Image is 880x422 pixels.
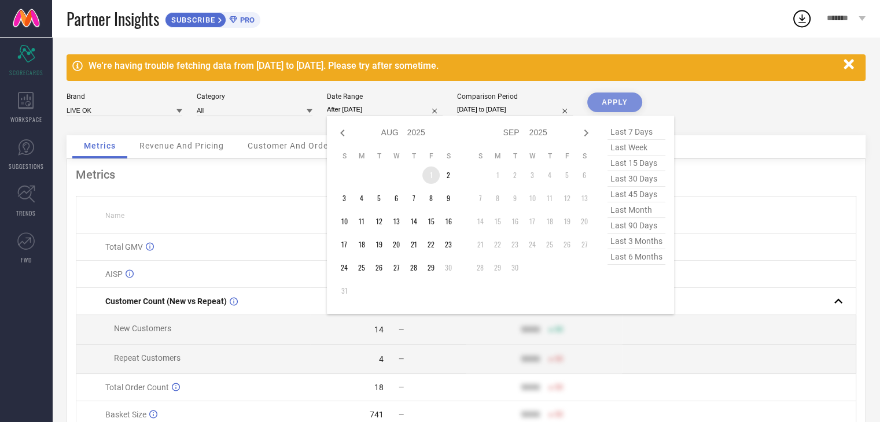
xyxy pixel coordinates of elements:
td: Mon Sep 15 2025 [489,213,506,230]
th: Thursday [541,151,558,161]
td: Fri Aug 22 2025 [422,236,440,253]
span: SUBSCRIBE [165,16,218,24]
td: Thu Aug 07 2025 [405,190,422,207]
div: 4 [379,354,384,364]
td: Wed Sep 24 2025 [524,236,541,253]
div: Next month [579,126,593,140]
div: Category [197,92,312,101]
span: FWD [21,256,32,264]
td: Tue Sep 16 2025 [506,213,524,230]
span: last 90 days [607,218,665,234]
td: Sat Aug 23 2025 [440,236,457,253]
span: — [399,325,404,334]
td: Fri Aug 01 2025 [422,166,440,184]
div: Brand [67,92,182,101]
td: Sat Aug 16 2025 [440,213,457,230]
span: — [399,410,404,419]
td: Wed Aug 27 2025 [388,259,405,276]
td: Wed Sep 10 2025 [524,190,541,207]
td: Thu Aug 21 2025 [405,236,422,253]
td: Fri Sep 05 2025 [558,166,576,184]
div: 741 [370,410,384,419]
span: PRO [237,16,255,24]
span: last 45 days [607,187,665,202]
span: WORKSPACE [10,115,42,124]
div: 9999 [521,354,540,364]
td: Mon Aug 25 2025 [353,259,370,276]
td: Sat Sep 27 2025 [576,236,593,253]
td: Tue Sep 30 2025 [506,259,524,276]
span: 50 [555,410,563,419]
span: 50 [555,355,563,363]
td: Sun Aug 10 2025 [336,213,353,230]
input: Select comparison period [457,103,573,116]
th: Friday [422,151,440,161]
td: Sun Aug 24 2025 [336,259,353,276]
th: Wednesday [524,151,541,161]
th: Tuesday [370,151,388,161]
span: Metrics [84,141,116,150]
span: Customer And Orders [248,141,336,150]
span: SUGGESTIONS [9,162,44,171]
td: Thu Sep 04 2025 [541,166,558,184]
td: Mon Sep 08 2025 [489,190,506,207]
th: Monday [489,151,506,161]
td: Sat Aug 30 2025 [440,259,457,276]
td: Sun Aug 31 2025 [336,282,353,299]
td: Sun Aug 17 2025 [336,236,353,253]
td: Thu Sep 11 2025 [541,190,558,207]
span: Revenue And Pricing [139,141,224,150]
td: Fri Sep 26 2025 [558,236,576,253]
td: Wed Sep 17 2025 [524,213,541,230]
span: last week [607,140,665,156]
td: Thu Aug 28 2025 [405,259,422,276]
td: Wed Aug 13 2025 [388,213,405,230]
div: Previous month [336,126,349,140]
span: last 6 months [607,249,665,265]
th: Friday [558,151,576,161]
th: Tuesday [506,151,524,161]
td: Thu Aug 14 2025 [405,213,422,230]
td: Sat Sep 20 2025 [576,213,593,230]
div: 9999 [521,383,540,392]
td: Tue Aug 19 2025 [370,236,388,253]
a: SUBSCRIBEPRO [165,9,260,28]
div: 9999 [521,410,540,419]
td: Mon Aug 04 2025 [353,190,370,207]
div: Comparison Period [457,92,573,101]
th: Wednesday [388,151,405,161]
td: Wed Aug 06 2025 [388,190,405,207]
span: last 30 days [607,171,665,187]
span: Name [105,212,124,220]
th: Sunday [472,151,489,161]
th: Monday [353,151,370,161]
td: Thu Sep 18 2025 [541,213,558,230]
span: New Customers [114,324,171,333]
span: Repeat Customers [114,353,181,362]
span: AISP [105,269,123,279]
td: Wed Aug 20 2025 [388,236,405,253]
td: Mon Aug 11 2025 [353,213,370,230]
td: Sat Aug 09 2025 [440,190,457,207]
td: Sun Sep 14 2025 [472,213,489,230]
td: Mon Sep 29 2025 [489,259,506,276]
span: Total GMV [105,242,143,251]
td: Thu Sep 25 2025 [541,236,558,253]
div: Date Range [327,92,443,101]
span: last 15 days [607,156,665,171]
td: Tue Aug 12 2025 [370,213,388,230]
td: Sun Sep 07 2025 [472,190,489,207]
td: Mon Sep 01 2025 [489,166,506,184]
th: Thursday [405,151,422,161]
td: Sun Aug 03 2025 [336,190,353,207]
td: Fri Aug 29 2025 [422,259,440,276]
td: Sun Sep 21 2025 [472,236,489,253]
span: last 7 days [607,124,665,140]
span: last month [607,202,665,218]
div: 9999 [521,325,540,334]
th: Saturday [440,151,457,161]
span: last 3 months [607,234,665,249]
span: 50 [555,325,563,334]
td: Sun Sep 28 2025 [472,259,489,276]
td: Fri Sep 19 2025 [558,213,576,230]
